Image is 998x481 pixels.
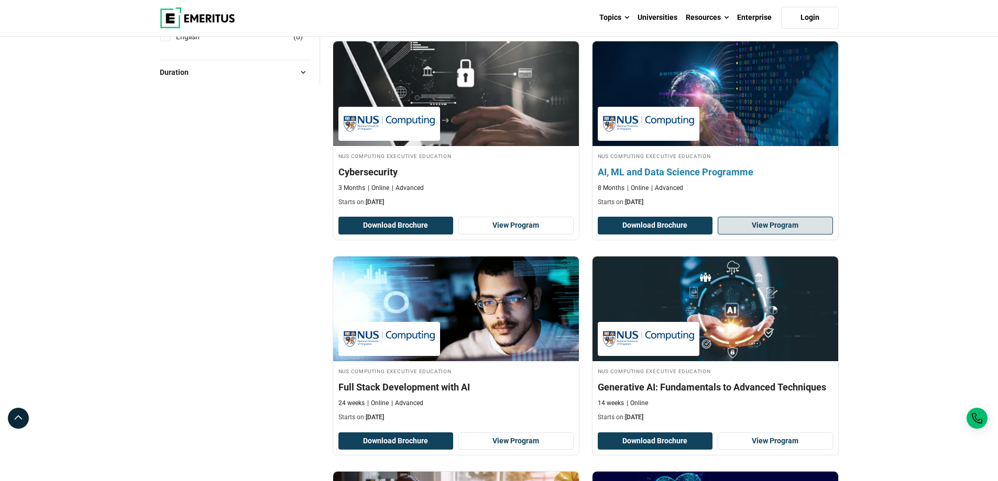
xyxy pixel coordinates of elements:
span: [DATE] [366,198,384,206]
p: Starts on: [598,198,833,207]
img: Full Stack Development with AI | Online Coding Course [333,256,579,361]
a: View Program [458,432,574,450]
a: Coding Course by NUS Computing Executive Education - December 23, 2025 NUS Computing Executive Ed... [333,256,579,427]
p: Starts on: [598,413,833,422]
button: Download Brochure [338,432,454,450]
h4: NUS Computing Executive Education [338,151,574,160]
p: Starts on: [338,198,574,207]
img: Generative AI: Fundamentals to Advanced Techniques | Online Technology Course [593,256,838,361]
p: Advanced [391,399,423,408]
a: View Program [458,217,574,234]
p: Online [367,399,389,408]
h4: AI, ML and Data Science Programme [598,165,833,178]
a: View Program [718,217,833,234]
a: Cybersecurity Course by NUS Computing Executive Education - December 23, 2025 NUS Computing Execu... [333,41,579,212]
img: AI, ML and Data Science Programme | Online AI and Machine Learning Course [580,36,850,151]
button: Download Brochure [598,432,713,450]
a: English [176,31,221,42]
img: NUS Computing Executive Education [344,112,435,136]
h4: Full Stack Development with AI [338,381,574,394]
h4: NUS Computing Executive Education [598,366,833,375]
p: Online [627,399,648,408]
p: 8 Months [598,184,624,193]
img: NUS Computing Executive Education [603,112,694,136]
span: ( ) [293,31,303,42]
span: [DATE] [625,198,643,206]
button: Download Brochure [598,217,713,234]
span: Duration [160,66,197,78]
img: Cybersecurity | Online Cybersecurity Course [333,41,579,146]
img: NUS Computing Executive Education [603,327,694,351]
p: 3 Months [338,184,365,193]
p: 14 weeks [598,399,624,408]
a: Technology Course by NUS Computing Executive Education - December 23, 2025 NUS Computing Executiv... [593,256,838,427]
h4: Cybersecurity [338,165,574,178]
p: Starts on: [338,413,574,422]
p: Online [368,184,389,193]
img: NUS Computing Executive Education [344,327,435,351]
h4: NUS Computing Executive Education [338,366,574,375]
a: AI and Machine Learning Course by NUS Computing Executive Education - December 23, 2025 NUS Compu... [593,41,838,212]
a: View Program [718,432,833,450]
p: Online [627,184,649,193]
p: 24 weeks [338,399,365,408]
h4: NUS Computing Executive Education [598,151,833,160]
button: Duration [160,64,311,80]
p: Advanced [392,184,424,193]
p: Advanced [651,184,683,193]
button: Download Brochure [338,217,454,234]
span: [DATE] [625,413,643,421]
a: Login [781,7,839,29]
h4: Generative AI: Fundamentals to Advanced Techniques [598,381,833,394]
span: [DATE] [366,413,384,421]
span: 8 [296,32,300,41]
